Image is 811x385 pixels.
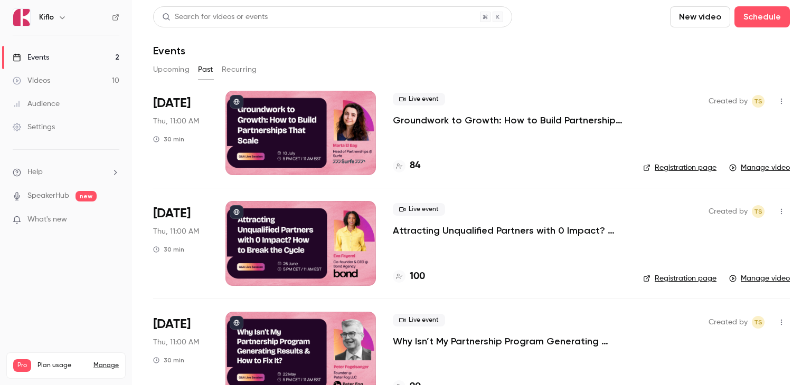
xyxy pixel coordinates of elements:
div: Videos [13,75,50,86]
h6: Kiflo [39,12,54,23]
img: Kiflo [13,9,30,26]
span: Pro [13,359,31,372]
span: Tomica Stojanovikj [752,205,765,218]
div: Audience [13,99,60,109]
span: Thu, 11:00 AM [153,116,199,127]
span: Live event [393,314,445,326]
button: Schedule [734,6,790,27]
span: Created by [709,205,748,218]
a: Manage video [729,162,790,173]
span: Thu, 11:00 AM [153,226,199,237]
a: 84 [393,159,420,173]
div: Search for videos or events [162,12,268,23]
span: new [76,191,97,201]
div: 30 min [153,245,184,254]
span: [DATE] [153,205,191,222]
a: SpeakerHub [27,190,69,201]
div: 30 min [153,135,184,143]
button: Past [198,61,213,78]
a: Registration page [643,273,716,284]
span: Live event [393,203,445,216]
a: Why Isn’t My Partnership Program Generating Results & How to Fix It? [393,335,626,348]
span: TS [754,316,762,329]
div: Events [13,52,49,63]
a: Attracting Unqualified Partners with 0 Impact? How to Break the Cycle [393,224,626,237]
a: Manage [93,361,119,370]
span: Tomica Stojanovikj [752,95,765,108]
span: Thu, 11:00 AM [153,337,199,348]
div: 30 min [153,356,184,364]
li: help-dropdown-opener [13,167,119,178]
button: Recurring [222,61,257,78]
a: 100 [393,269,425,284]
h1: Events [153,44,185,57]
button: New video [670,6,730,27]
span: [DATE] [153,95,191,112]
span: Created by [709,316,748,329]
h4: 100 [410,269,425,284]
span: What's new [27,214,67,225]
span: Help [27,167,43,178]
iframe: Noticeable Trigger [107,215,119,225]
span: [DATE] [153,316,191,333]
span: Tomica Stojanovikj [752,316,765,329]
div: Jun 26 Thu, 5:00 PM (Europe/Skopje) [153,201,209,285]
span: Live event [393,93,445,105]
div: Settings [13,122,55,132]
button: Upcoming [153,61,190,78]
span: TS [754,95,762,108]
span: Plan usage [37,361,87,370]
span: Created by [709,95,748,108]
a: Registration page [643,162,716,173]
div: Jul 10 Thu, 5:00 PM (Europe/Brussels) [153,91,209,175]
a: Manage video [729,273,790,284]
span: TS [754,205,762,218]
h4: 84 [410,159,420,173]
a: Groundwork to Growth: How to Build Partnerships That Scale [393,114,626,127]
